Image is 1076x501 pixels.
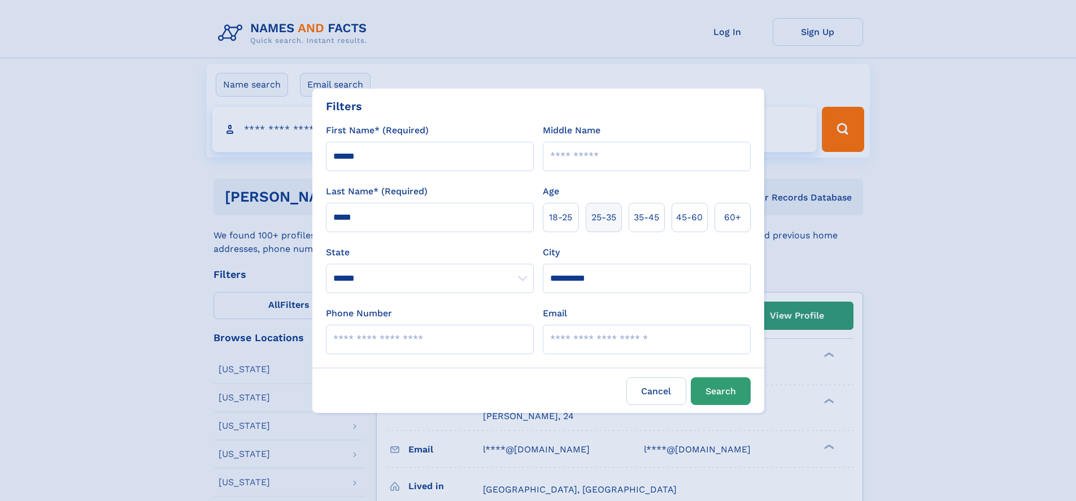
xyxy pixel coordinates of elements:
[626,377,686,405] label: Cancel
[543,124,600,137] label: Middle Name
[549,211,572,224] span: 18‑25
[591,211,616,224] span: 25‑35
[543,307,567,320] label: Email
[326,98,362,115] div: Filters
[724,211,741,224] span: 60+
[543,185,559,198] label: Age
[634,211,659,224] span: 35‑45
[326,124,429,137] label: First Name* (Required)
[326,185,428,198] label: Last Name* (Required)
[326,307,392,320] label: Phone Number
[326,246,534,259] label: State
[676,211,703,224] span: 45‑60
[691,377,751,405] button: Search
[543,246,560,259] label: City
